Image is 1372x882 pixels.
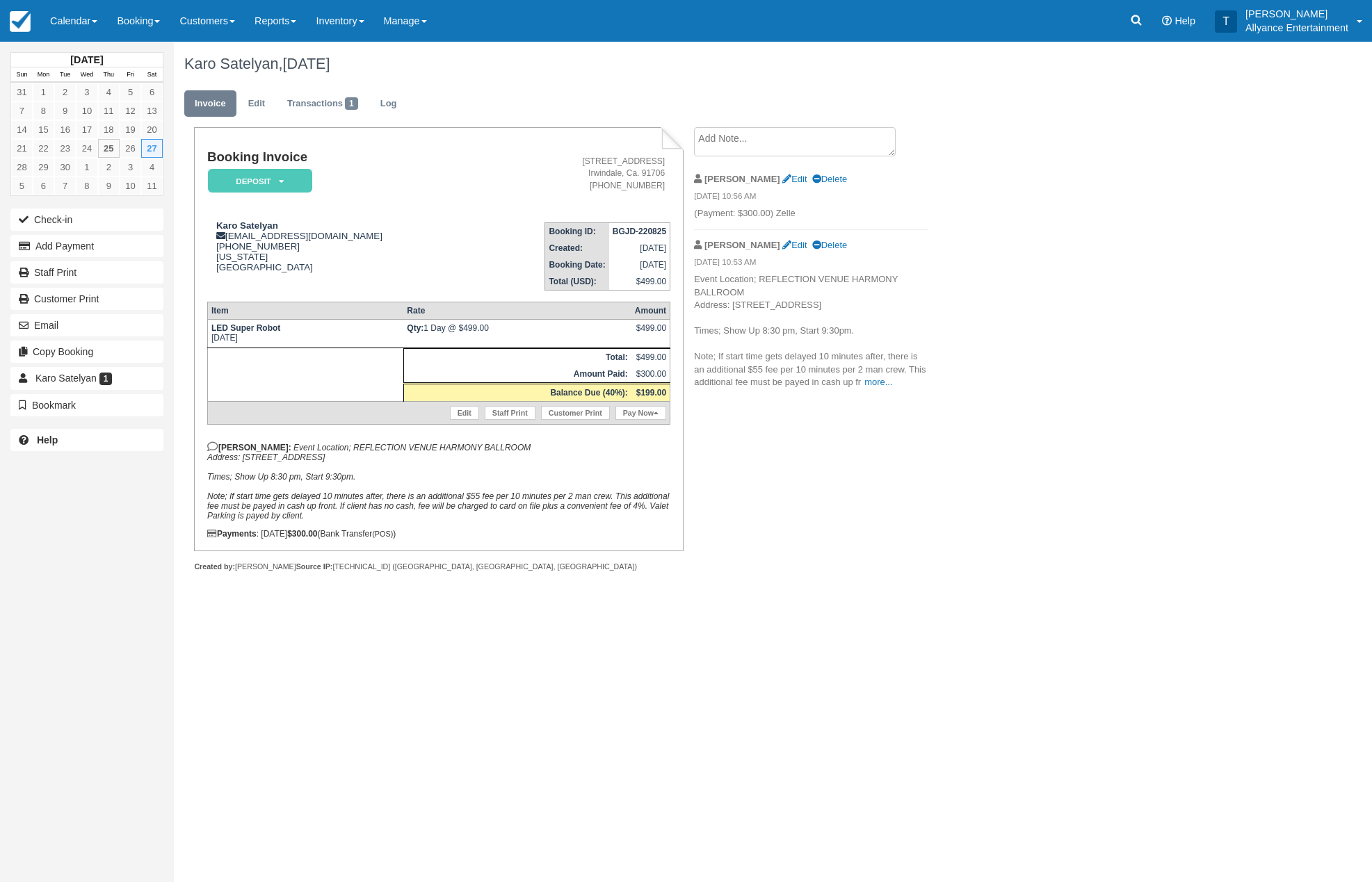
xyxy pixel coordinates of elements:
a: 4 [141,158,163,177]
strong: Created by: [194,562,235,571]
i: Help [1162,16,1172,26]
a: Help [10,429,163,451]
th: Balance Due (40%): [403,383,631,401]
a: 5 [120,83,141,101]
span: 1 [345,97,358,110]
a: Log [370,90,407,117]
th: Rate [403,302,631,319]
th: Fri [120,67,141,83]
a: 9 [98,177,120,195]
th: Tue [54,67,76,83]
th: Booking ID: [545,222,609,240]
a: 28 [11,158,33,177]
a: 16 [54,120,76,139]
a: 25 [98,139,120,158]
a: 11 [98,101,120,120]
a: Edit [782,240,807,250]
a: 23 [54,139,76,158]
th: Mon [33,67,54,83]
div: [PERSON_NAME] [TECHNICAL_ID] ([GEOGRAPHIC_DATA], [GEOGRAPHIC_DATA], [GEOGRAPHIC_DATA]) [194,562,683,572]
a: 5 [11,177,33,195]
span: 1 [99,373,113,385]
address: [STREET_ADDRESS] Irwindale, Ca. 91706 [PHONE_NUMBER] [483,156,665,191]
div: : [DATE] (Bank Transfer ) [207,529,670,539]
th: Sat [141,67,163,83]
td: $300.00 [631,366,670,384]
td: $499.00 [631,348,670,366]
a: 19 [120,120,141,139]
strong: $300.00 [287,529,317,539]
a: 24 [76,139,97,158]
button: Copy Booking [10,341,163,363]
b: Help [37,434,58,446]
td: 1 Day @ $499.00 [403,319,631,348]
a: 21 [11,139,33,158]
a: 15 [33,120,54,139]
a: 17 [76,120,97,139]
th: Wed [76,67,97,83]
a: 3 [120,158,141,177]
a: Pay Now [615,406,666,420]
p: (Payment: $300.00) Zelle [694,207,928,220]
h1: Booking Invoice [207,150,477,165]
small: (POS) [372,530,393,538]
a: 29 [33,158,54,177]
a: 2 [98,158,120,177]
strong: [DATE] [70,54,103,65]
th: Sun [11,67,33,83]
strong: [PERSON_NAME]: [207,443,291,452]
a: Edit [238,90,275,117]
strong: Karo Satelyan [216,220,278,231]
a: Delete [812,240,847,250]
a: 1 [76,158,97,177]
a: 31 [11,83,33,101]
span: Help [1175,15,1195,26]
strong: Qty [407,323,423,333]
th: Created: [545,240,609,256]
em: Event Location; REFLECTION VENUE HARMONY BALLROOM Address: [STREET_ADDRESS] Times; Show Up 8:30 p... [207,443,669,521]
a: 9 [54,101,76,120]
strong: $199.00 [636,388,666,398]
td: $499.00 [609,273,670,291]
h1: Karo Satelyan, [184,56,1193,72]
a: Deposit [207,168,307,194]
p: Allyance Entertainment [1245,21,1348,35]
th: Total: [403,348,631,366]
a: 6 [33,177,54,195]
button: Add Payment [10,235,163,257]
button: Bookmark [10,394,163,416]
span: Karo Satelyan [35,373,97,384]
a: 8 [33,101,54,120]
span: [DATE] [283,55,330,72]
strong: [PERSON_NAME] [704,174,780,184]
a: 30 [54,158,76,177]
a: 13 [141,101,163,120]
div: [EMAIL_ADDRESS][DOMAIN_NAME] [PHONE_NUMBER] [US_STATE] [GEOGRAPHIC_DATA] [207,220,477,272]
a: 10 [120,177,141,195]
a: Transactions1 [277,90,369,117]
td: [DATE] [207,319,403,348]
a: Karo Satelyan 1 [10,367,163,389]
a: 10 [76,101,97,120]
em: [DATE] 10:56 AM [694,190,928,206]
strong: [PERSON_NAME] [704,240,780,250]
div: $499.00 [635,323,666,344]
em: [DATE] 10:53 AM [694,256,928,272]
strong: Source IP: [296,562,333,571]
a: Staff Print [485,406,535,420]
a: 6 [141,83,163,101]
th: Amount Paid: [403,366,631,384]
p: [PERSON_NAME] [1245,7,1348,21]
a: 7 [54,177,76,195]
a: 11 [141,177,163,195]
a: 3 [76,83,97,101]
a: 4 [98,83,120,101]
strong: LED Super Robot [211,323,280,333]
a: 12 [120,101,141,120]
button: Check-in [10,209,163,231]
a: Customer Print [10,288,163,310]
a: 2 [54,83,76,101]
a: Invoice [184,90,236,117]
th: Thu [98,67,120,83]
a: Edit [782,174,807,184]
